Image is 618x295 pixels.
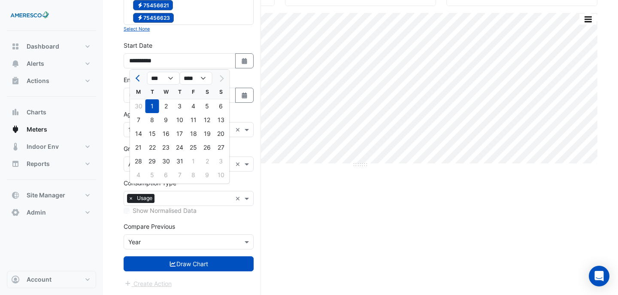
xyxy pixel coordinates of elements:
[11,208,20,217] app-icon: Admin
[173,141,187,154] div: Thursday, July 24, 2025
[187,99,200,113] div: Friday, July 4, 2025
[124,279,172,286] app-escalated-ticket-create-button: Please draw the charts first
[132,141,145,154] div: 21
[137,2,143,8] fa-icon: Electricity
[145,99,159,113] div: Tuesday, July 1, 2025
[187,141,200,154] div: 25
[137,15,143,21] fa-icon: Electricity
[145,154,159,168] div: 29
[11,77,20,85] app-icon: Actions
[145,141,159,154] div: Tuesday, July 22, 2025
[27,191,65,200] span: Site Manager
[173,99,187,113] div: Thursday, July 3, 2025
[27,275,51,284] span: Account
[173,127,187,141] div: Thursday, July 17, 2025
[145,127,159,141] div: 15
[235,125,242,134] span: Clear
[159,127,173,141] div: 16
[7,55,96,72] button: Alerts
[159,113,173,127] div: Wednesday, July 9, 2025
[11,191,20,200] app-icon: Site Manager
[135,194,154,203] span: Usage
[132,127,145,141] div: Monday, July 14, 2025
[132,85,145,99] div: M
[187,113,200,127] div: 11
[173,99,187,113] div: 3
[187,85,200,99] div: F
[173,113,187,127] div: 10
[159,99,173,113] div: 2
[159,127,173,141] div: Wednesday, July 16, 2025
[159,154,173,168] div: 30
[173,154,187,168] div: 31
[214,113,228,127] div: Sunday, July 13, 2025
[180,72,212,85] select: Select year
[7,155,96,172] button: Reports
[27,208,46,217] span: Admin
[11,108,20,117] app-icon: Charts
[27,42,59,51] span: Dashboard
[27,108,46,117] span: Charts
[214,141,228,154] div: 27
[132,113,145,127] div: Monday, July 7, 2025
[11,42,20,51] app-icon: Dashboard
[145,154,159,168] div: Tuesday, July 29, 2025
[214,127,228,141] div: 20
[200,113,214,127] div: 12
[173,154,187,168] div: Thursday, July 31, 2025
[159,141,173,154] div: Wednesday, July 23, 2025
[11,59,20,68] app-icon: Alerts
[132,141,145,154] div: Monday, July 21, 2025
[173,127,187,141] div: 17
[159,85,173,99] div: W
[589,266,609,286] div: Open Intercom Messenger
[27,125,47,134] span: Meters
[7,121,96,138] button: Meters
[132,154,145,168] div: Monday, July 28, 2025
[145,85,159,99] div: T
[200,113,214,127] div: Saturday, July 12, 2025
[214,127,228,141] div: Sunday, July 20, 2025
[145,99,159,113] div: 1
[200,127,214,141] div: Saturday, July 19, 2025
[133,13,174,23] span: 75456623
[124,206,254,215] div: Selected meters/streams do not support normalisation
[133,206,197,215] label: Show Normalised Data
[200,141,214,154] div: 26
[11,160,20,168] app-icon: Reports
[7,271,96,288] button: Account
[173,113,187,127] div: Thursday, July 10, 2025
[7,187,96,204] button: Site Manager
[241,57,248,65] fa-icon: Select Date
[235,194,242,203] span: Clear
[145,113,159,127] div: Tuesday, July 8, 2025
[200,127,214,141] div: 19
[214,141,228,154] div: Sunday, July 27, 2025
[124,26,150,32] small: Select None
[173,85,187,99] div: T
[241,92,248,99] fa-icon: Select Date
[7,204,96,221] button: Admin
[145,141,159,154] div: 22
[27,160,50,168] span: Reports
[11,125,20,134] app-icon: Meters
[200,85,214,99] div: S
[27,59,44,68] span: Alerts
[214,85,228,99] div: S
[124,41,152,50] label: Start Date
[200,99,214,113] div: 5
[124,178,176,187] label: Consumption Type
[159,141,173,154] div: 23
[132,113,145,127] div: 7
[27,142,59,151] span: Indoor Env
[147,72,180,85] select: Select month
[200,99,214,113] div: Saturday, July 5, 2025
[127,194,135,203] span: ×
[124,222,175,231] label: Compare Previous
[7,38,96,55] button: Dashboard
[214,113,228,127] div: 13
[11,142,20,151] app-icon: Indoor Env
[132,99,145,113] div: Monday, June 30, 2025
[27,77,49,85] span: Actions
[214,99,228,113] div: 6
